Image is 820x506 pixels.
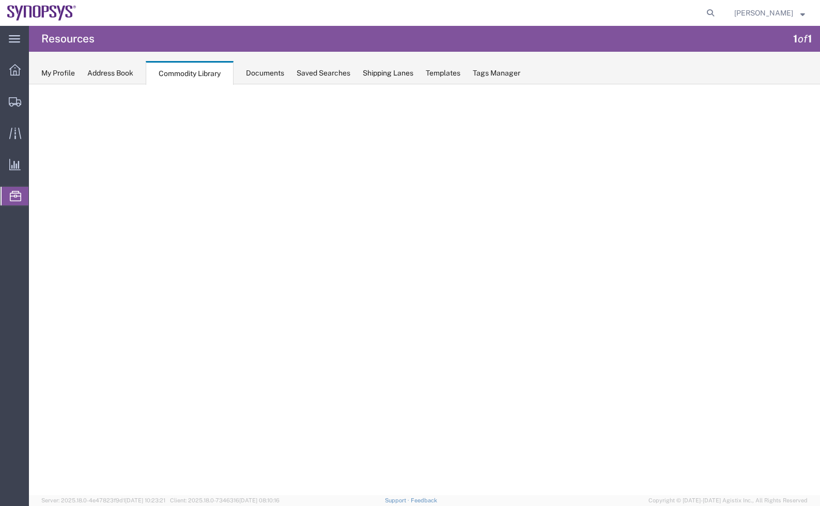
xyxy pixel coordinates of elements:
[385,497,411,503] a: Support
[170,497,280,503] span: Client: 2025.18.0-7346316
[363,68,413,79] div: Shipping Lanes
[473,68,520,79] div: Tags Manager
[734,7,806,19] button: [PERSON_NAME]
[793,33,798,45] span: 1
[29,84,820,495] iframe: FS Legacy Container
[793,31,812,47] div: of
[41,497,165,503] span: Server: 2025.18.0-4e47823f9d1
[411,497,437,503] a: Feedback
[297,68,350,79] div: Saved Searches
[808,33,812,45] span: 1
[87,68,133,79] div: Address Book
[648,496,808,505] span: Copyright © [DATE]-[DATE] Agistix Inc., All Rights Reserved
[125,497,165,503] span: [DATE] 10:23:21
[734,7,793,19] span: Caleb Jackson
[426,68,460,79] div: Templates
[41,68,75,79] div: My Profile
[41,26,95,52] h4: Resources
[246,68,284,79] div: Documents
[146,61,234,85] div: Commodity Library
[239,497,280,503] span: [DATE] 08:10:16
[7,5,76,21] img: logo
